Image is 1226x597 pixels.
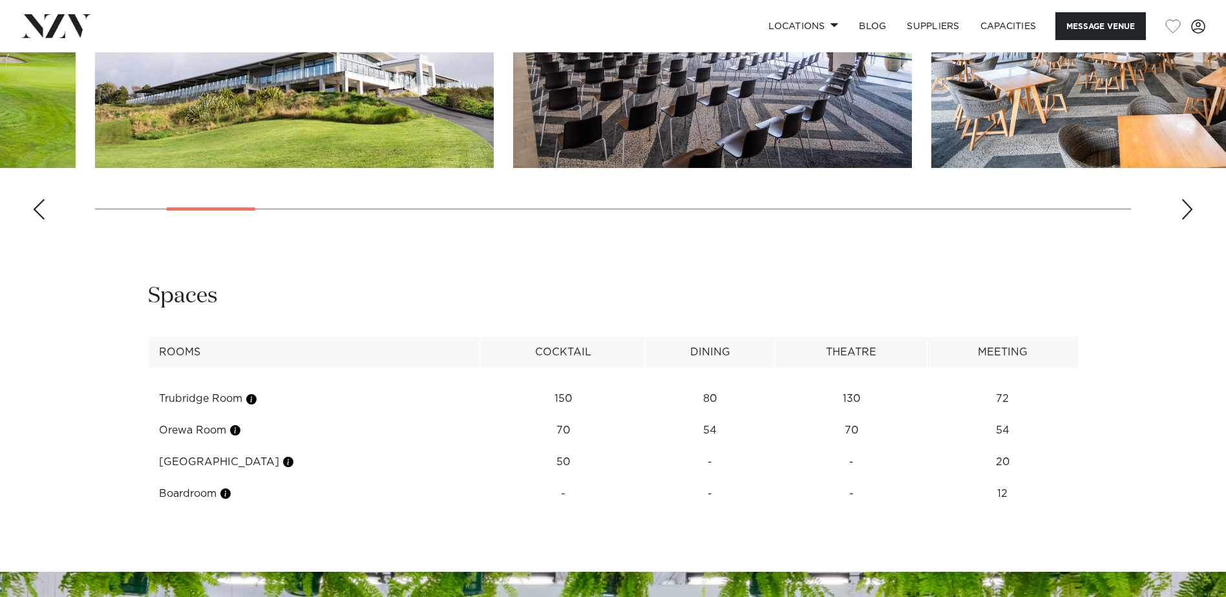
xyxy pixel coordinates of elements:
[148,383,481,415] td: Trubridge Room
[896,12,969,40] a: SUPPLIERS
[481,337,645,368] th: Cocktail
[148,478,481,510] td: Boardroom
[927,383,1078,415] td: 72
[148,282,218,311] h2: Spaces
[927,415,1078,446] td: 54
[481,383,645,415] td: 150
[927,478,1078,510] td: 12
[927,337,1078,368] th: Meeting
[927,446,1078,478] td: 20
[645,337,775,368] th: Dining
[776,415,927,446] td: 70
[481,446,645,478] td: 50
[21,14,91,37] img: nzv-logo.png
[481,478,645,510] td: -
[776,446,927,478] td: -
[645,415,775,446] td: 54
[758,12,849,40] a: Locations
[148,337,481,368] th: Rooms
[1055,12,1146,40] button: Message Venue
[776,337,927,368] th: Theatre
[849,12,896,40] a: BLOG
[970,12,1047,40] a: Capacities
[148,415,481,446] td: Orewa Room
[776,383,927,415] td: 130
[645,478,775,510] td: -
[645,446,775,478] td: -
[776,478,927,510] td: -
[148,446,481,478] td: [GEOGRAPHIC_DATA]
[481,415,645,446] td: 70
[645,383,775,415] td: 80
